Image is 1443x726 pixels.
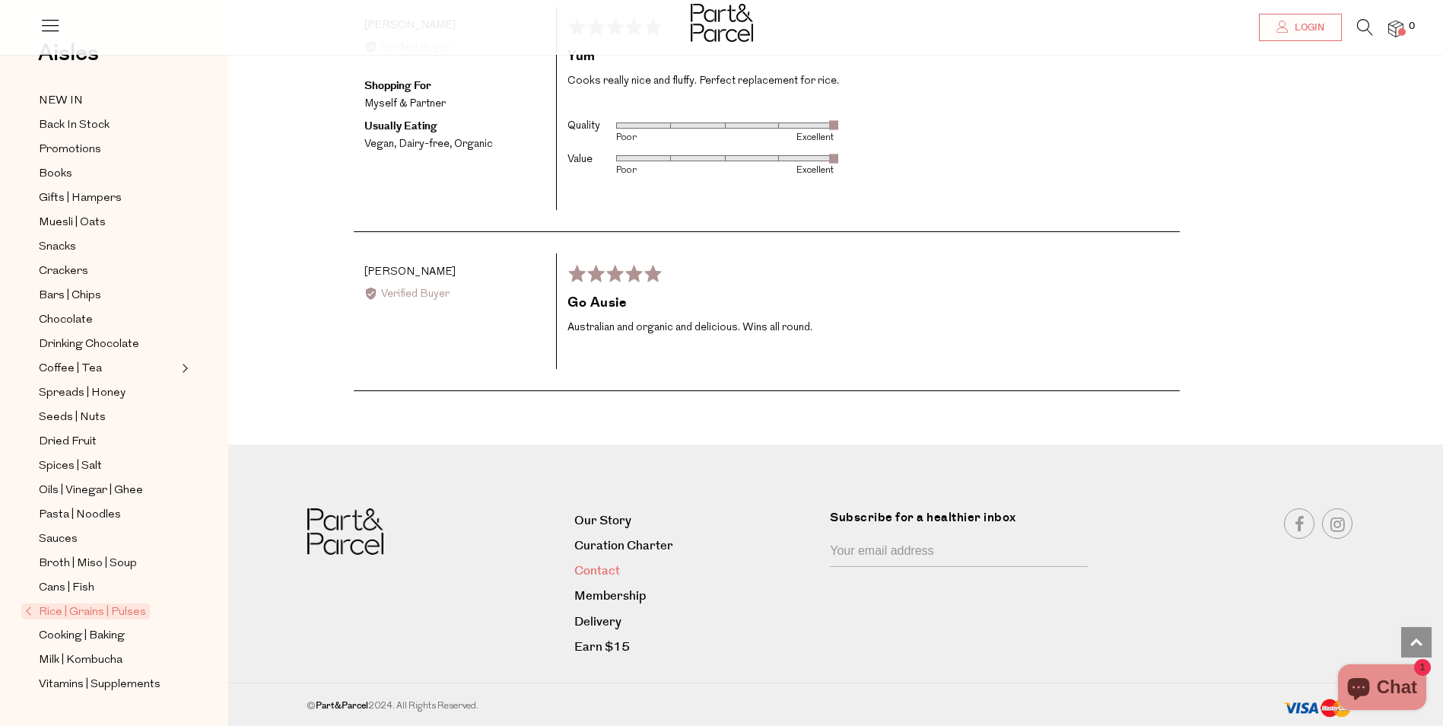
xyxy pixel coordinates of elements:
[364,118,471,135] div: Usually Eating
[1291,21,1324,34] span: Login
[39,408,177,427] a: Seeds | Nuts
[39,140,177,159] a: Promotions
[178,359,189,377] button: Expand/Collapse Coffee | Tea
[1259,14,1342,41] a: Login
[39,214,106,232] span: Muesli | Oats
[616,133,725,142] div: Poor
[454,139,493,150] li: Organic
[21,603,150,619] span: Rice | Grains | Pulses
[39,189,177,208] a: Gifts | Hampers
[39,505,177,524] a: Pasta | Noodles
[39,432,177,451] a: Dried Fruit
[574,586,818,607] a: Membership
[39,384,177,403] a: Spreads | Honey
[39,409,106,427] span: Seeds | Nuts
[39,579,94,597] span: Cans | Fish
[39,91,177,110] a: NEW IN
[39,238,76,256] span: Snacks
[1283,699,1352,718] img: payment-methods.png
[39,482,143,500] span: Oils | Vinegar | Ghee
[39,651,177,670] a: Milk | Kombucha
[39,676,161,694] span: Vitamins | Supplements
[39,189,122,208] span: Gifts | Hampers
[616,166,725,175] div: Poor
[39,555,137,573] span: Broth | Miso | Soup
[39,554,177,573] a: Broth | Miso | Soup
[39,287,101,305] span: Bars | Chips
[830,538,1088,567] input: Your email address
[574,612,818,632] a: Delivery
[39,481,177,500] a: Oils | Vinegar | Ghee
[39,116,110,135] span: Back In Stock
[39,506,121,524] span: Pasta | Noodles
[25,603,177,621] a: Rice | Grains | Pulses
[567,72,1169,91] p: Cooks really nice and fluffy. Perfect replacement for rice.
[567,145,616,177] th: Value
[39,262,177,281] a: Crackers
[39,626,177,645] a: Cooking | Baking
[39,433,97,451] span: Dried Fruit
[39,530,78,549] span: Sauces
[39,359,177,378] a: Coffee | Tea
[39,310,177,330] a: Chocolate
[39,164,177,183] a: Books
[567,294,1169,313] h2: Go Ausie
[307,699,1119,714] div: © 2024. All Rights Reserved.
[364,266,456,278] span: [PERSON_NAME]
[39,165,72,183] span: Books
[725,166,834,175] div: Excellent
[316,699,368,712] b: Part&Parcel
[574,536,818,556] a: Curation Charter
[567,112,616,145] th: Quality
[39,457,177,476] a: Spices | Salt
[567,112,834,178] table: Product attributes ratings
[364,286,545,303] div: Verified Buyer
[39,651,122,670] span: Milk | Kombucha
[39,336,139,354] span: Drinking Chocolate
[574,561,818,581] a: Contact
[39,675,177,694] a: Vitamins | Supplements
[39,116,177,135] a: Back In Stock
[364,139,399,150] li: Vegan
[39,384,126,403] span: Spreads | Honey
[39,457,102,476] span: Spices | Salt
[1388,21,1403,37] a: 0
[725,133,834,142] div: Excellent
[39,627,125,645] span: Cooking | Baking
[39,286,177,305] a: Bars | Chips
[39,360,102,378] span: Coffee | Tea
[39,237,177,256] a: Snacks
[39,213,177,232] a: Muesli | Oats
[567,319,1169,337] p: Australian and organic and delicious. Wins all round.
[1333,664,1431,714] inbox-online-store-chat: Shopify online store chat
[39,263,88,281] span: Crackers
[39,530,177,549] a: Sauces
[1405,20,1419,33] span: 0
[574,637,818,658] a: Earn $15
[307,508,383,555] img: Part&Parcel
[38,42,99,80] a: Aisles
[399,139,454,150] li: Dairy-free
[39,578,177,597] a: Cans | Fish
[364,78,471,94] div: Shopping For
[39,335,177,354] a: Drinking Chocolate
[691,4,753,42] img: Part&Parcel
[39,141,101,159] span: Promotions
[567,47,1169,66] h2: Yum
[39,92,83,110] span: NEW IN
[364,96,446,113] div: Myself & Partner
[39,311,93,330] span: Chocolate
[574,511,818,531] a: Our Story
[830,508,1097,538] label: Subscribe for a healthier inbox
